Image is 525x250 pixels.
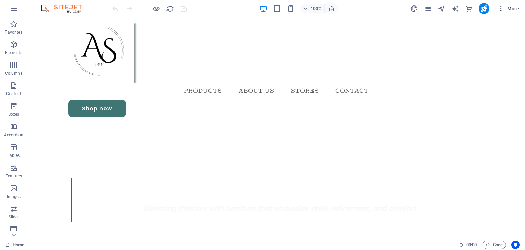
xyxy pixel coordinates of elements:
p: Features [5,173,22,179]
i: Reload page [166,5,174,13]
button: text_generator [451,4,459,13]
i: Pages (Ctrl+Alt+S) [424,5,432,13]
h6: Session time [459,241,477,249]
span: 00 00 [466,241,477,249]
p: Images [7,194,21,199]
p: Columns [5,71,22,76]
button: design [410,4,418,13]
a: Click to cancel selection. Double-click to open Pages [5,241,24,249]
button: pages [424,4,432,13]
p: Favorites [5,29,22,35]
i: On resize automatically adjust zoom level to fit chosen device. [328,5,335,12]
p: Slider [9,214,19,220]
button: 100% [300,4,325,13]
button: navigator [437,4,446,13]
button: Usercentrics [511,241,520,249]
p: Boxes [8,112,19,117]
i: Navigator [437,5,445,13]
button: Code [483,241,506,249]
button: Click here to leave preview mode and continue editing [152,4,160,13]
span: More [498,5,519,12]
p: Content [6,91,21,97]
p: Tables [8,153,20,158]
i: Design (Ctrl+Alt+Y) [410,5,418,13]
img: Editor Logo [39,4,91,13]
i: Commerce [465,5,473,13]
button: More [495,3,522,14]
p: Elements [5,50,23,55]
i: Publish [480,5,488,13]
button: commerce [465,4,473,13]
span: Code [486,241,503,249]
h6: 100% [311,4,322,13]
span: : [471,242,472,247]
button: publish [479,3,489,14]
p: Accordion [4,132,23,138]
button: reload [166,4,174,13]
